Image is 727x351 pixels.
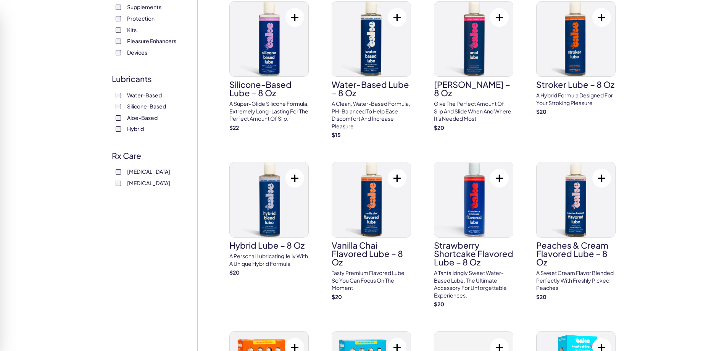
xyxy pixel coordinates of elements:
[230,162,308,237] img: Hybrid Lube – 8 oz
[434,162,513,308] a: Strawberry Shortcake Flavored Lube – 8 ozStrawberry Shortcake Flavored Lube – 8 ozA tantalizingly...
[332,162,411,237] img: Vanilla Chai Flavored Lube – 8 oz
[536,80,616,89] h3: Stroker Lube – 8 oz
[332,1,411,139] a: Water-Based Lube – 8 ozWater-Based Lube – 8 ozA clean, water-based formula, pH-balanced to help e...
[332,241,411,266] h3: Vanilla Chai Flavored Lube – 8 oz
[116,169,121,175] input: [MEDICAL_DATA]
[116,126,121,132] input: Hybrid
[127,13,155,23] span: Protection
[537,2,615,76] img: Stroker Lube – 8 oz
[116,93,121,98] input: Water-Based
[332,131,341,138] strong: $ 15
[332,100,411,130] p: A clean, water-based formula, pH-balanced to help ease discomfort and increase pleasure
[332,162,411,301] a: Vanilla Chai Flavored Lube – 8 ozVanilla Chai Flavored Lube – 8 ozTasty premium flavored lube so ...
[229,80,309,97] h3: Silicone-Based Lube – 8 oz
[127,178,170,188] span: [MEDICAL_DATA]
[116,5,121,10] input: Supplements
[434,80,513,97] h3: [PERSON_NAME] – 8 oz
[127,2,161,12] span: Supplements
[116,115,121,121] input: Aloe-Based
[536,269,616,292] p: A sweet cream flavor blended perfectly with freshly picked peaches
[229,162,309,277] a: Hybrid Lube – 8 ozHybrid Lube – 8 ozA personal lubricating jelly with a unique hybrid formula$20
[229,100,309,123] p: A super-glide silicone formula, extremely long-lasting for the perfect amount of slip.
[127,36,176,46] span: Pleasure Enhancers
[127,90,162,100] span: Water-Based
[332,80,411,97] h3: Water-Based Lube – 8 oz
[116,39,121,44] input: Pleasure Enhancers
[434,124,444,131] strong: $ 20
[127,101,166,111] span: Silicone-Based
[434,1,513,131] a: Anal Lube – 8 oz[PERSON_NAME] – 8 ozGive the perfect amount of slip and slide when and where it's...
[537,162,615,237] img: Peaches & Cream Flavored Lube – 8 oz
[536,241,616,266] h3: Peaches & Cream Flavored Lube – 8 oz
[229,124,239,131] strong: $ 22
[536,92,616,107] p: A hybrid formula designed for your stroking pleasure
[536,108,546,115] strong: $ 20
[229,269,240,276] strong: $ 20
[127,47,147,57] span: Devices
[434,301,444,307] strong: $ 20
[229,241,309,249] h3: Hybrid Lube – 8 oz
[434,2,513,76] img: Anal Lube – 8 oz
[127,25,137,35] span: Kits
[229,1,309,131] a: Silicone-Based Lube – 8 ozSilicone-Based Lube – 8 ozA super-glide silicone formula, extremely lon...
[116,181,121,186] input: [MEDICAL_DATA]
[116,50,121,55] input: Devices
[332,293,342,300] strong: $ 20
[332,269,411,292] p: Tasty premium flavored lube so you can focus on the moment
[332,2,411,76] img: Water-Based Lube – 8 oz
[116,27,121,33] input: Kits
[116,104,121,109] input: Silicone-Based
[536,1,616,116] a: Stroker Lube – 8 ozStroker Lube – 8 ozA hybrid formula designed for your stroking pleasure$20
[434,241,513,266] h3: Strawberry Shortcake Flavored Lube – 8 oz
[230,2,308,76] img: Silicone-Based Lube – 8 oz
[434,162,513,237] img: Strawberry Shortcake Flavored Lube – 8 oz
[127,113,158,123] span: Aloe-Based
[434,100,513,123] p: Give the perfect amount of slip and slide when and where it's needed most
[116,16,121,21] input: Protection
[127,124,144,134] span: Hybrid
[434,269,513,299] p: A tantalizingly sweet water-based lube, the ultimate accessory for unforgettable experiences.
[536,162,616,301] a: Peaches & Cream Flavored Lube – 8 ozPeaches & Cream Flavored Lube – 8 ozA sweet cream flavor blen...
[127,167,170,176] span: [MEDICAL_DATA]
[536,293,546,300] strong: $ 20
[229,252,309,267] p: A personal lubricating jelly with a unique hybrid formula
